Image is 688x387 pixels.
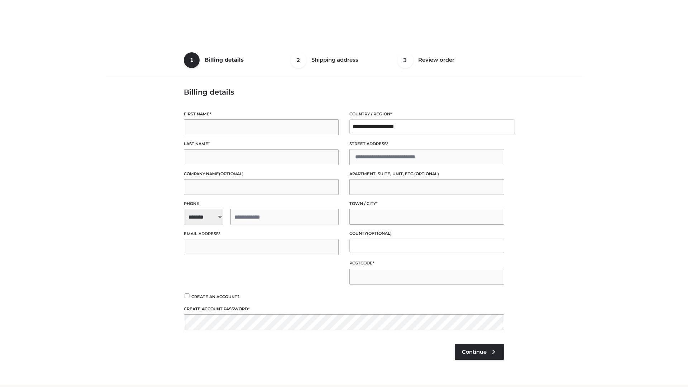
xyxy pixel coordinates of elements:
span: (optional) [367,231,392,236]
span: 2 [291,52,306,68]
label: Postcode [349,260,504,267]
span: Review order [418,56,454,63]
label: Town / City [349,200,504,207]
label: County [349,230,504,237]
label: Email address [184,230,339,237]
label: Company name [184,171,339,177]
a: Continue [455,344,504,360]
label: Street address [349,140,504,147]
label: Apartment, suite, unit, etc. [349,171,504,177]
label: First name [184,111,339,118]
span: Shipping address [311,56,358,63]
span: 3 [397,52,413,68]
label: Phone [184,200,339,207]
span: 1 [184,52,200,68]
span: (optional) [414,171,439,176]
label: Country / Region [349,111,504,118]
span: (optional) [219,171,244,176]
label: Create account password [184,306,504,312]
span: Billing details [205,56,244,63]
span: Create an account? [191,294,240,299]
label: Last name [184,140,339,147]
input: Create an account? [184,293,190,298]
h3: Billing details [184,88,504,96]
span: Continue [462,349,487,355]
